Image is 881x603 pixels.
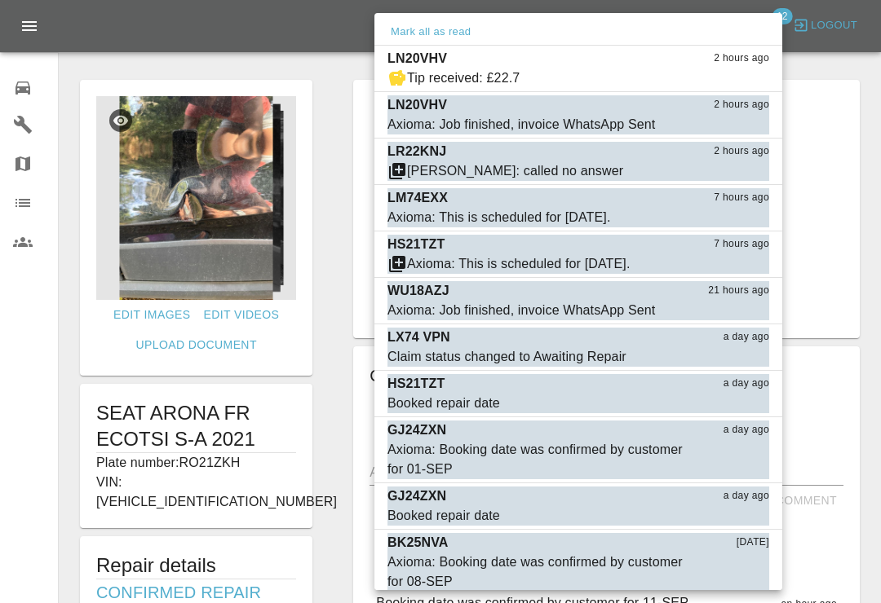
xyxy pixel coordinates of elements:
[387,208,611,227] div: Axioma: This is scheduled for [DATE].
[714,51,769,67] span: 2 hours ago
[708,283,769,299] span: 21 hours ago
[387,281,449,301] p: WU18AZJ
[714,236,769,253] span: 7 hours ago
[387,374,445,394] p: HS21TZT
[387,552,688,592] div: Axioma: Booking date was confirmed by customer for 08-SEP
[407,254,631,274] div: Axioma: This is scheduled for [DATE].
[387,533,449,552] p: BK25NVA
[724,488,769,504] span: a day ago
[714,97,769,113] span: 2 hours ago
[387,301,655,320] div: Axioma: Job finished, invoice WhatsApp Sent
[387,394,500,413] div: Booked repair date
[407,68,520,88] div: Tip received: £22.7
[387,235,445,254] p: HS21TZT
[724,376,769,392] span: a day ago
[387,420,446,440] p: GJ24ZXN
[387,188,448,208] p: LM74EXX
[387,347,626,367] div: Claim status changed to Awaiting Repair
[387,95,447,115] p: LN20VHV
[407,161,623,181] div: [PERSON_NAME]: called no answer
[387,142,446,161] p: LR22KNJ
[387,115,655,134] div: Axioma: Job finished, invoice WhatsApp Sent
[387,49,447,68] p: LN20VHV
[714,143,769,160] span: 2 hours ago
[724,329,769,346] span: a day ago
[387,440,688,479] div: Axioma: Booking date was confirmed by customer for 01-SEP
[714,190,769,206] span: 7 hours ago
[724,422,769,438] span: a day ago
[387,23,474,42] button: Mark all as read
[387,486,446,506] p: GJ24ZXN
[387,506,500,526] div: Booked repair date
[387,328,450,347] p: LX74 VPN
[737,535,769,551] span: [DATE]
